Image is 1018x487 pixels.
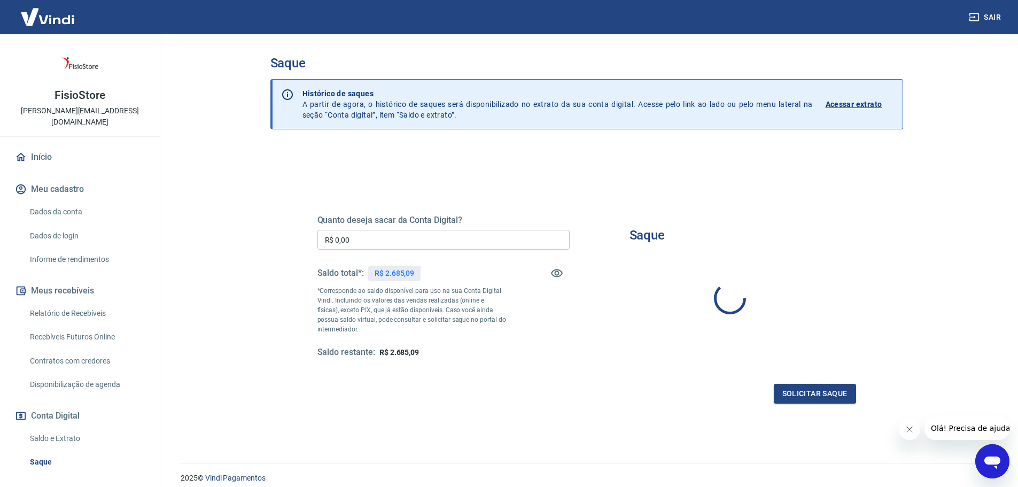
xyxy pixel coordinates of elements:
a: Saldo e Extrato [26,428,147,450]
button: Meu cadastro [13,177,147,201]
button: Sair [967,7,1005,27]
iframe: Botão para abrir a janela de mensagens [975,444,1009,478]
span: R$ 2.685,09 [379,348,419,357]
p: *Corresponde ao saldo disponível para uso na sua Conta Digital Vindi. Incluindo os valores das ve... [317,286,507,334]
a: Dados da conta [26,201,147,223]
a: Acessar extrato [826,88,894,120]
h3: Saque [630,228,665,243]
p: FisioStore [55,90,105,101]
p: [PERSON_NAME][EMAIL_ADDRESS][DOMAIN_NAME] [9,105,151,128]
h5: Saldo total*: [317,268,364,279]
h5: Saldo restante: [317,347,375,358]
h5: Quanto deseja sacar da Conta Digital? [317,215,570,226]
a: Vindi Pagamentos [205,474,266,482]
button: Meus recebíveis [13,279,147,303]
p: A partir de agora, o histórico de saques será disponibilizado no extrato da sua conta digital. Ac... [302,88,813,120]
a: Informe de rendimentos [26,249,147,270]
iframe: Fechar mensagem [899,419,920,440]
a: Relatório de Recebíveis [26,303,147,324]
h3: Saque [270,56,903,71]
img: f4093ee0-b948-48fc-8f5f-5be1a5a284df.jpeg [59,43,102,86]
button: Solicitar saque [774,384,856,404]
button: Conta Digital [13,404,147,428]
a: Saque [26,451,147,473]
a: Disponibilização de agenda [26,374,147,396]
iframe: Mensagem da empresa [924,416,1009,440]
span: Olá! Precisa de ajuda? [6,7,90,16]
p: Acessar extrato [826,99,882,110]
p: 2025 © [181,473,992,484]
a: Recebíveis Futuros Online [26,326,147,348]
p: Histórico de saques [302,88,813,99]
p: R$ 2.685,09 [375,268,414,279]
a: Contratos com credores [26,350,147,372]
a: Início [13,145,147,169]
img: Vindi [13,1,82,33]
a: Dados de login [26,225,147,247]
